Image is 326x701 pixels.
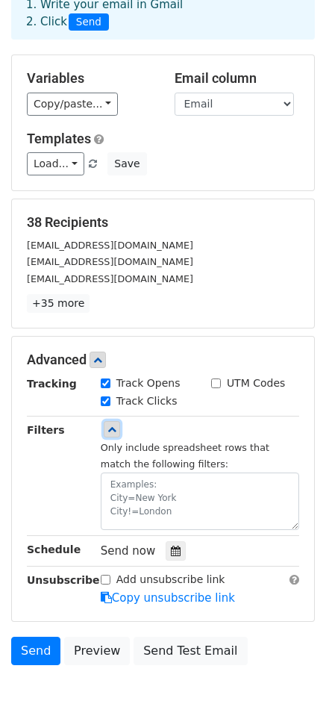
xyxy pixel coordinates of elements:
span: Send now [101,544,156,558]
a: Templates [27,131,91,146]
strong: Tracking [27,378,77,390]
a: Preview [64,637,130,665]
span: Send [69,13,109,31]
a: Copy/paste... [27,93,118,116]
h5: Advanced [27,352,299,368]
label: Track Opens [116,376,181,391]
h5: Variables [27,70,152,87]
label: Track Clicks [116,393,178,409]
a: Send [11,637,60,665]
h5: Email column [175,70,300,87]
small: [EMAIL_ADDRESS][DOMAIN_NAME] [27,240,193,251]
h5: 38 Recipients [27,214,299,231]
strong: Schedule [27,543,81,555]
strong: Unsubscribe [27,574,100,586]
a: Copy unsubscribe link [101,591,235,605]
small: [EMAIL_ADDRESS][DOMAIN_NAME] [27,256,193,267]
iframe: Chat Widget [251,629,326,701]
label: UTM Codes [227,376,285,391]
label: Add unsubscribe link [116,572,225,588]
a: Load... [27,152,84,175]
button: Save [107,152,146,175]
a: Send Test Email [134,637,247,665]
small: Only include spreadsheet rows that match the following filters: [101,442,269,470]
a: +35 more [27,294,90,313]
strong: Filters [27,424,65,436]
small: [EMAIL_ADDRESS][DOMAIN_NAME] [27,273,193,284]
